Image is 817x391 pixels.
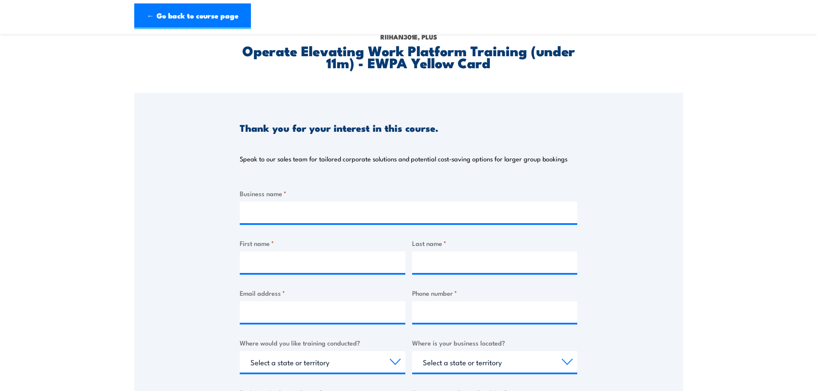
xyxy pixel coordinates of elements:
[240,155,567,163] p: Speak to our sales team for tailored corporate solutions and potential cost-saving options for la...
[240,123,438,133] h3: Thank you for your interest in this course.
[412,288,578,298] label: Phone number
[412,338,578,348] label: Where is your business located?
[240,188,577,198] label: Business name
[240,32,577,42] p: RIIHAN301E, Plus
[134,3,251,29] a: ← Go back to course page
[240,338,405,348] label: Where would you like training conducted?
[240,44,577,68] h2: Operate Elevating Work Platform Training (under 11m) - EWPA Yellow Card
[412,238,578,248] label: Last name
[240,288,405,298] label: Email address
[240,238,405,248] label: First name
